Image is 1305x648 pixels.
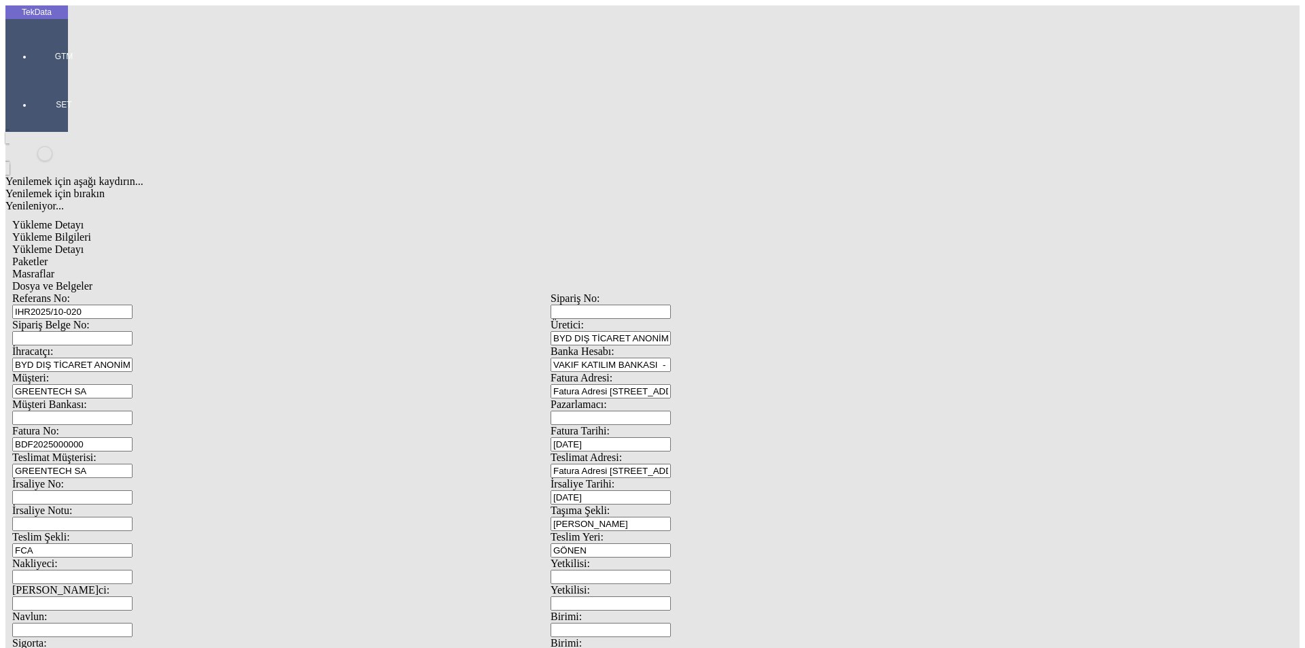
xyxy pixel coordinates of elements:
span: Teslimat Adresi: [551,451,622,463]
span: Masraflar [12,268,54,279]
span: Pazarlamacı: [551,398,607,410]
span: Yükleme Detayı [12,243,84,255]
span: Referans No: [12,292,70,304]
span: Fatura No: [12,425,59,437]
span: Navlun: [12,611,48,622]
span: Üretici: [551,319,584,330]
span: Dosya ve Belgeler [12,280,92,292]
span: Nakliyeci: [12,558,58,569]
span: Banka Hesabı: [551,345,614,357]
span: Birimi: [551,611,582,622]
span: GTM [43,51,84,62]
span: Sipariş No: [551,292,599,304]
div: Yenilemek için bırakın [5,188,1096,200]
span: Teslim Yeri: [551,531,604,543]
span: İhracatçı: [12,345,53,357]
span: [PERSON_NAME]ci: [12,584,109,596]
span: Teslim Şekli: [12,531,70,543]
span: Yükleme Detayı [12,219,84,231]
span: Fatura Adresi: [551,372,612,383]
span: İrsaliye No: [12,478,64,490]
span: Yetkilisi: [551,584,590,596]
span: İrsaliye Notu: [12,505,72,516]
div: Yenilemek için aşağı kaydırın... [5,175,1096,188]
span: Müşteri Bankası: [12,398,87,410]
span: Yükleme Bilgileri [12,231,91,243]
div: TekData [5,7,68,18]
div: Yenileniyor... [5,200,1096,212]
span: Fatura Tarihi: [551,425,610,437]
span: Taşıma Şekli: [551,505,610,516]
span: Paketler [12,256,48,267]
span: SET [43,99,84,110]
span: Teslimat Müşterisi: [12,451,97,463]
span: İrsaliye Tarihi: [551,478,614,490]
span: Sipariş Belge No: [12,319,90,330]
span: Müşteri: [12,372,49,383]
span: Yetkilisi: [551,558,590,569]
